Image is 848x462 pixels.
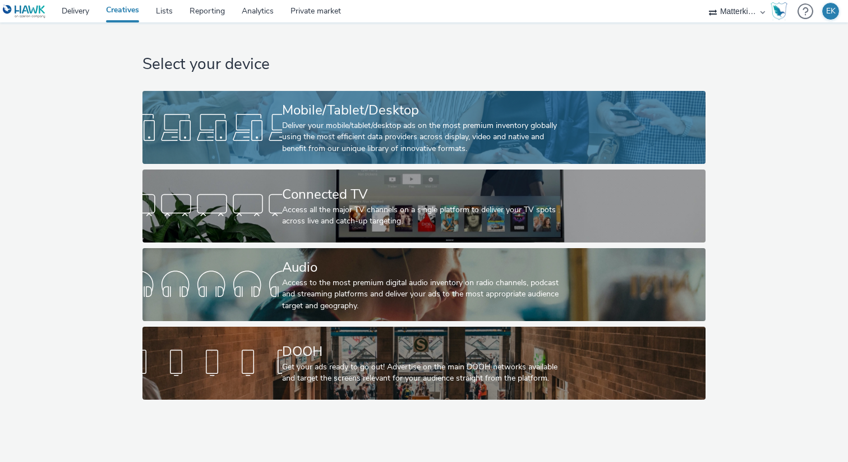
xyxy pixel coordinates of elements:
[282,342,561,362] div: DOOH
[142,327,705,400] a: DOOHGet your ads ready to go out! Advertise on the main DOOH networks available and target the sc...
[282,185,561,204] div: Connected TV
[142,91,705,164] a: Mobile/Tablet/DesktopDeliver your mobile/tablet/desktop ads on the most premium inventory globall...
[282,204,561,227] div: Access all the major TV channels on a single platform to deliver your TV spots across live and ca...
[282,277,561,312] div: Access to the most premium digital audio inventory on radio channels, podcast and streaming platf...
[771,2,787,20] img: Hawk Academy
[3,4,46,19] img: undefined Logo
[771,2,792,20] a: Hawk Academy
[142,170,705,243] a: Connected TVAccess all the major TV channels on a single platform to deliver your TV spots across...
[826,3,836,20] div: EK
[282,258,561,277] div: Audio
[282,362,561,385] div: Get your ads ready to go out! Advertise on the main DOOH networks available and target the screen...
[282,100,561,120] div: Mobile/Tablet/Desktop
[142,248,705,321] a: AudioAccess to the most premium digital audio inventory on radio channels, podcast and streaming ...
[142,54,705,75] h1: Select your device
[282,120,561,154] div: Deliver your mobile/tablet/desktop ads on the most premium inventory globally using the most effi...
